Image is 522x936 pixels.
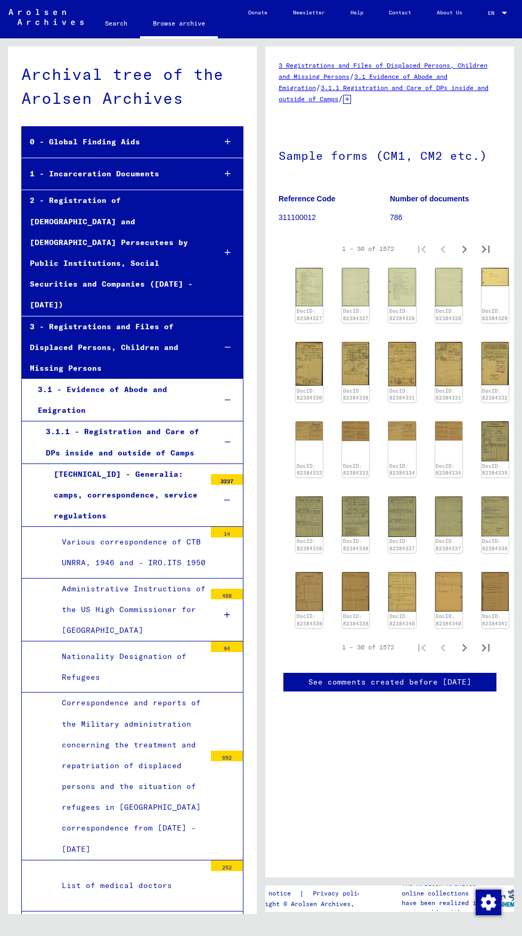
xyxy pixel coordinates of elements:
div: Various correspondence of CTB UNRRA, 1946 and - IRO.ITS 1950 [54,532,206,573]
a: DocID: 82384340 [436,613,461,626]
button: First page [411,238,433,259]
button: Previous page [433,637,454,658]
button: Last page [475,637,496,658]
div: 3.1.1 - Registration and Care of DPs inside and outside of Camps [38,421,208,463]
div: 2 - Registration of [DEMOGRAPHIC_DATA] and [DEMOGRAPHIC_DATA] Persecutees by Public Institutions,... [22,190,208,315]
div: 1 – 30 of 1572 [342,642,394,652]
div: 1 - Incarceration Documents [22,164,208,184]
a: DocID: 82384333 [343,463,369,476]
img: 001.jpg [482,497,509,536]
img: 001.jpg [296,342,323,386]
a: DocID: 82384337 [389,538,415,551]
div: Correspondence and reports of the Military administration concerning the treatment and repatriati... [54,693,206,860]
a: Search [92,11,140,36]
p: The Arolsen Archives online collections [402,879,483,898]
img: 002.jpg [342,268,369,307]
a: DocID: 82384336 [297,538,322,551]
a: DocID: 82384330 [343,388,369,401]
a: Legal notice [246,888,299,899]
div: Archival tree of the Arolsen Archives [21,62,243,110]
a: DocID: 82384328 [389,308,415,321]
a: DocID: 82384331 [389,388,415,401]
div: Administrative Instructions of the US High Commissioner for [GEOGRAPHIC_DATA] [54,579,206,641]
img: 001.jpg [482,572,509,612]
h1: Sample forms (CM1, CM2 etc.) [279,131,501,178]
a: DocID: 82384333 [297,463,322,476]
a: DocID: 82384336 [343,538,369,551]
button: First page [411,637,433,658]
div: | [246,888,378,899]
span: EN [488,10,500,16]
img: 001.jpg [296,268,323,306]
a: DocID: 82384331 [436,388,461,401]
img: 001.jpg [388,572,415,612]
div: Nationality Designation of Refugees [54,646,206,688]
a: 3 Registrations and Files of Displaced Persons, Children and Missing Persons [279,61,487,80]
a: DocID: 82384329 [482,308,508,321]
img: 002.jpg [342,342,369,386]
button: Last page [475,238,496,259]
a: DocID: 82384334 [389,463,415,476]
a: DocID: 82384328 [436,308,461,321]
div: [TECHNICAL_ID] - Generalia: camps, correspondence, service regulations [46,464,206,527]
a: DocID: 82384330 [297,388,322,401]
img: 002.jpg [435,421,462,441]
img: 001.jpg [388,268,415,306]
span: / [349,71,354,81]
p: Copyright © Arolsen Archives, 2021 [246,899,378,909]
a: DocID: 82384335 [482,463,508,476]
button: Previous page [433,238,454,259]
a: DocID: 82384327 [343,308,369,321]
img: Change consent [476,890,501,915]
a: DocID: 82384341 [482,613,508,626]
div: 692 [211,751,243,761]
div: 3237 [211,474,243,485]
span: / [316,83,321,92]
b: Reference Code [279,194,336,203]
img: 002.jpg [435,342,462,387]
img: 002.jpg [435,572,462,612]
a: DocID: 82384334 [436,463,461,476]
p: 311100012 [279,212,389,223]
a: See comments created before [DATE] [308,677,471,688]
div: List of medical doctors [54,875,206,896]
button: Next page [454,637,475,658]
img: 002.jpg [435,268,462,307]
div: 0 - Global Finding Aids [22,132,208,152]
a: 3.1.1 Registration and Care of DPs inside and outside of Camps [279,84,488,103]
span: / [338,94,343,103]
a: DocID: 82384337 [436,538,461,551]
img: 001.jpg [482,342,509,386]
a: DocID: 82384327 [297,308,322,321]
img: 001.jpg [296,497,323,536]
div: 1 – 30 of 1572 [342,244,394,254]
p: have been realized in partnership with [402,898,483,917]
img: 001.jpg [388,497,415,536]
img: 001.jpg [388,421,415,441]
img: Arolsen_neg.svg [9,9,84,25]
a: DocID: 82384338 [482,538,508,551]
img: 002.jpg [342,497,369,536]
div: 94 [211,641,243,652]
img: 002.jpg [342,572,369,611]
div: 3.1 - Evidence of Abode and Emigration [30,379,208,421]
a: 3.1 Evidence of Abode and Emigration [279,72,447,92]
a: DocID: 82384339 [297,613,322,626]
b: Number of documents [390,194,469,203]
a: DocID: 82384332 [482,388,508,401]
a: Browse archive [140,11,218,38]
a: DocID: 82384340 [389,613,415,626]
div: 3 - Registrations and Files of Displaced Persons, Children and Missing Persons [22,316,208,379]
a: Privacy policy [304,888,378,899]
img: 001.jpg [296,572,323,611]
img: 001.jpg [388,342,415,386]
div: 14 [211,527,243,538]
img: 002.jpg [435,497,462,536]
a: DocID: 82384339 [343,613,369,626]
button: Next page [454,238,475,259]
img: 001.jpg [482,268,509,287]
img: 001.jpg [296,421,323,441]
p: 786 [390,212,501,223]
img: 001.jpg [482,421,509,461]
div: 408 [211,589,243,599]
